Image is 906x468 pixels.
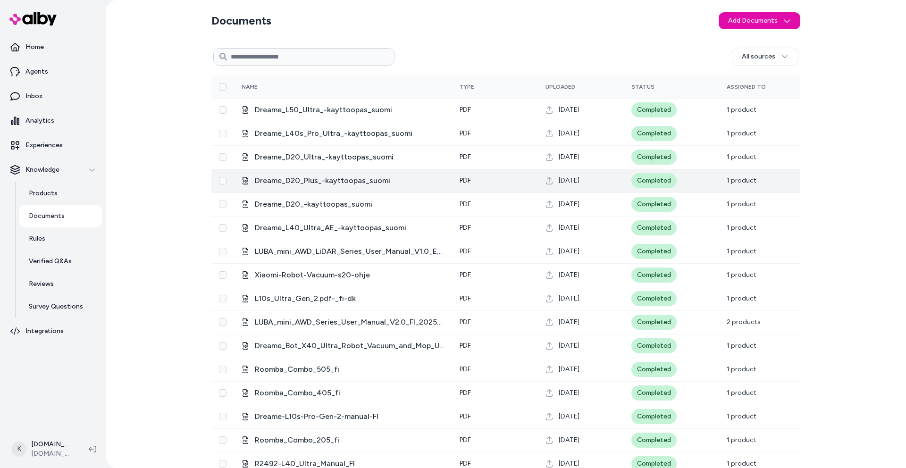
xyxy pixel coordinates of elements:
button: K[DOMAIN_NAME] Shopify[DOMAIN_NAME] [6,434,81,464]
div: Completed [631,362,677,377]
button: Add Documents [719,12,800,29]
span: 1 product [727,342,756,350]
span: Dreame_D20_-kayttoopas_suomi [255,199,445,210]
span: 1 product [727,176,756,184]
span: pdf [460,436,471,444]
span: 1 product [727,412,756,420]
div: Roomba_Combo_205_fi.pdf [242,435,445,446]
div: Dreame-L10s-Pro-Gen-2-manual-FI.pdf [242,411,445,422]
span: [DATE] [559,365,579,374]
a: Inbox [4,85,102,108]
span: Dreame_D20_Plus_-kayttoopas_suomi [255,175,445,186]
div: Dreame_D20_Plus_-kayttoopas_suomi.pdf [242,175,445,186]
span: pdf [460,412,471,420]
div: Completed [631,244,677,259]
span: Type [460,84,474,90]
span: 1 product [727,224,756,232]
div: Completed [631,385,677,401]
span: 1 product [727,460,756,468]
span: [DATE] [559,223,579,233]
span: Dreame-L10s-Pro-Gen-2-manual-FI [255,411,445,422]
span: 1 product [727,271,756,279]
span: Dreame_Bot_X40_Ultra_Robot_Vacuum_and_Mop_User_Manual--US_Version [255,340,445,351]
button: Knowledge [4,159,102,181]
span: pdf [460,294,471,302]
span: pdf [460,200,471,208]
p: Knowledge [25,165,59,175]
span: Xiaomi-Robot-Vacuum-s20-ohje [255,269,445,281]
div: Completed [631,315,677,330]
span: pdf [460,153,471,161]
span: [DATE] [559,435,579,445]
a: Rules [19,227,102,250]
span: L10s_Ultra_Gen_2.pdf-_fi-dk [255,293,445,304]
img: alby Logo [9,12,57,25]
span: 1 product [727,389,756,397]
span: Dreame_D20_Ultra_-kayttoopas_suomi [255,151,445,163]
div: Completed [631,338,677,353]
div: Roomba_Combo_505_fi.pdf [242,364,445,375]
span: LUBA_mini_AWD_LiDAR_Series_User_Manual_V1.0_EN_202505 [255,246,445,257]
span: [DATE] [559,318,579,327]
button: Select row [219,413,226,420]
span: 1 product [727,129,756,137]
button: Select row [219,460,226,468]
span: 1 product [727,153,756,161]
button: Select row [219,342,226,350]
button: Select row [219,436,226,444]
div: Dreame_L40s_Pro_Ultra_-kayttoopas_suomi.pdf [242,128,445,139]
button: Select row [219,224,226,232]
p: Rules [29,234,45,243]
button: Select row [219,130,226,137]
span: 1 product [727,247,756,255]
span: LUBA_mini_AWD_Series_User_Manual_V2.0_FI_202502 [255,317,445,328]
div: Completed [631,220,677,235]
span: pdf [460,460,471,468]
p: Verified Q&As [29,257,72,266]
span: [DATE] [559,176,579,185]
span: Roomba_Combo_405_fi [255,387,445,399]
a: Home [4,36,102,58]
span: Assigned To [727,84,766,90]
div: Xiaomi-Robot-Vacuum-s20-ohje.pdf [242,269,445,281]
div: Completed [631,433,677,448]
button: Select row [219,177,226,184]
button: Select row [219,153,226,161]
span: 1 product [727,294,756,302]
span: 1 product [727,365,756,373]
span: [DATE] [559,412,579,421]
div: Completed [631,102,677,117]
p: Home [25,42,44,52]
p: Experiences [25,141,63,150]
p: Reviews [29,279,54,289]
a: Products [19,182,102,205]
div: Dreame_D20_-kayttoopas_suomi.pdf [242,199,445,210]
span: [DATE] [559,200,579,209]
span: pdf [460,271,471,279]
p: Products [29,189,58,198]
span: Dreame_L40s_Pro_Ultra_-kayttoopas_suomi [255,128,445,139]
div: Dreame_L50_Ultra_-kayttoopas_suomi.pdf [242,104,445,116]
span: Roomba_Combo_505_fi [255,364,445,375]
p: Agents [25,67,48,76]
p: Integrations [25,326,64,336]
span: pdf [460,129,471,137]
span: [DATE] [559,129,579,138]
div: Completed [631,197,677,212]
span: pdf [460,106,471,114]
div: Name [242,83,312,91]
div: Completed [631,126,677,141]
span: All sources [742,52,775,61]
button: Select row [219,271,226,279]
p: [DOMAIN_NAME] Shopify [31,440,74,449]
div: Completed [631,267,677,283]
button: Select row [219,389,226,397]
div: Completed [631,150,677,165]
span: pdf [460,389,471,397]
span: [DATE] [559,247,579,256]
span: 1 product [727,106,756,114]
span: [DATE] [559,105,579,115]
div: LUBA_mini_AWD_Series_User_Manual_V2.0_FI_202502.pdf [242,317,445,328]
span: 2 products [727,318,761,326]
a: Reviews [19,273,102,295]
